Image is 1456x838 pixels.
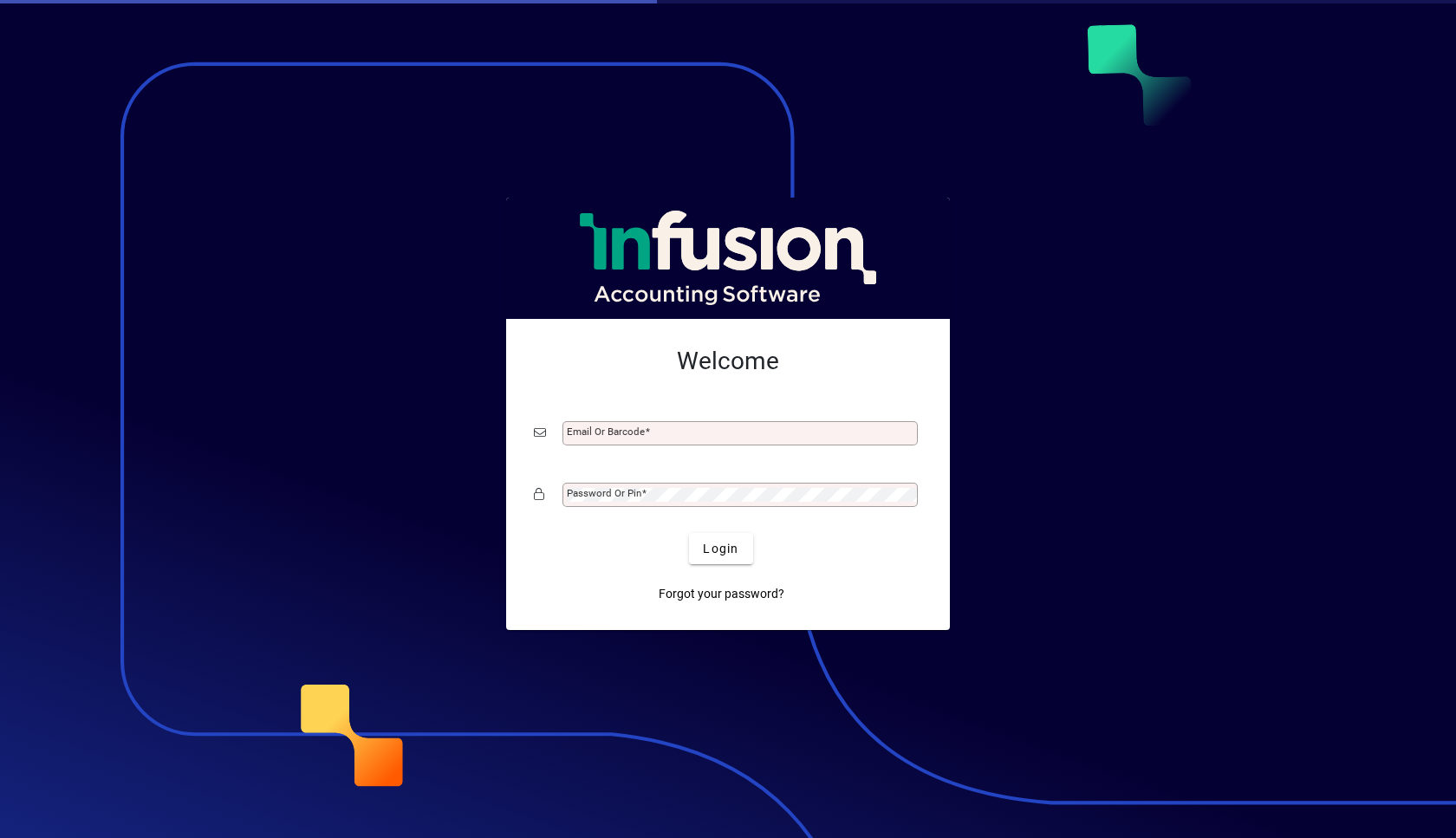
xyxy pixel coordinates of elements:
h2: Welcome [534,347,922,376]
span: Login [703,540,738,558]
button: Login [689,533,752,564]
span: Forgot your password? [659,585,784,603]
mat-label: Email or Barcode [567,425,645,438]
a: Forgot your password? [652,578,791,609]
mat-label: Password or Pin [567,487,641,499]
